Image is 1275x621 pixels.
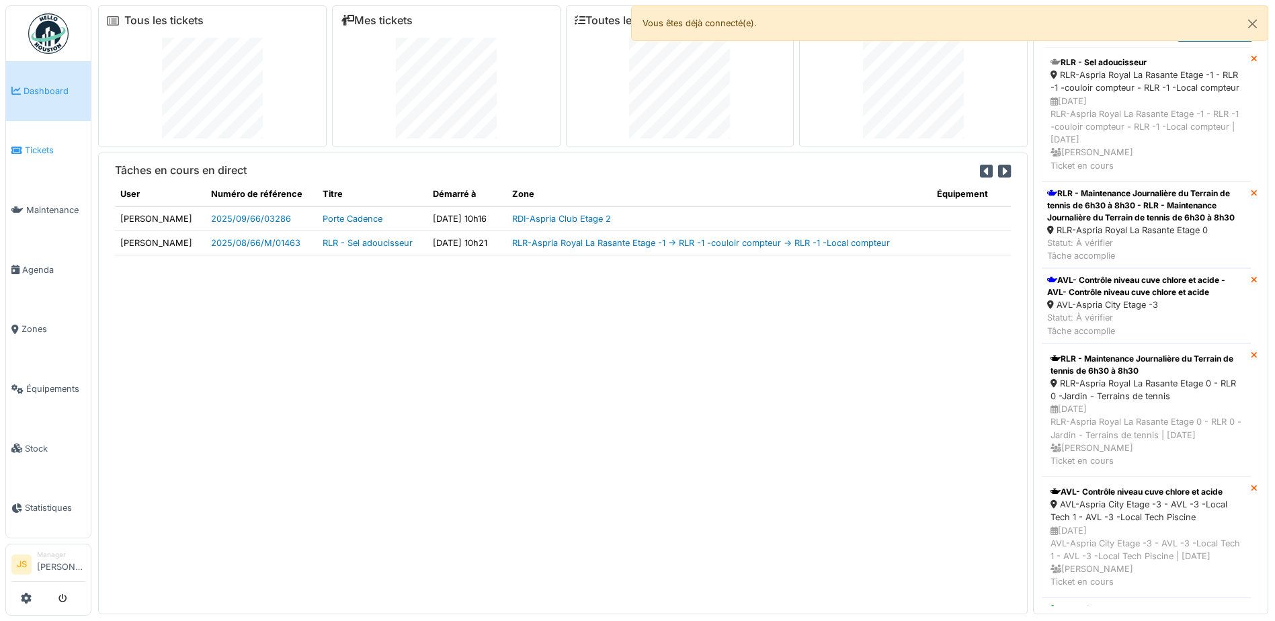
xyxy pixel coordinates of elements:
[115,206,206,231] td: [PERSON_NAME]
[1051,377,1242,403] div: RLR-Aspria Royal La Rasante Etage 0 - RLR 0 -Jardin - Terrains de tennis
[1237,6,1268,42] button: Close
[1047,237,1245,262] div: Statut: À vérifier Tâche accomplie
[22,323,85,335] span: Zones
[1047,311,1245,337] div: Statut: À vérifier Tâche accomplie
[323,214,382,224] a: Porte Cadence
[120,189,140,199] span: translation missing: fr.shared.user
[26,382,85,395] span: Équipements
[25,144,85,157] span: Tickets
[1051,498,1242,524] div: AVL-Aspria City Etage -3 - AVL -3 -Local Tech 1 - AVL -3 -Local Tech Piscine
[512,238,890,248] a: RLR-Aspria Royal La Rasante Etage -1 -> RLR -1 -couloir compteur -> RLR -1 -Local compteur
[1042,343,1251,477] a: RLR - Maintenance Journalière du Terrain de tennis de 6h30 à 8h30 RLR-Aspria Royal La Rasante Eta...
[25,442,85,455] span: Stock
[427,182,507,206] th: Démarré à
[427,231,507,255] td: [DATE] 10h21
[631,5,1269,41] div: Vous êtes déjà connecté(e).
[1051,486,1242,498] div: AVL- Contrôle niveau cuve chlore et acide
[26,204,85,216] span: Maintenance
[1051,403,1242,467] div: [DATE] RLR-Aspria Royal La Rasante Etage 0 - RLR 0 -Jardin - Terrains de tennis | [DATE] [PERSON_...
[37,550,85,579] li: [PERSON_NAME]
[22,263,85,276] span: Agenda
[507,182,932,206] th: Zone
[512,214,611,224] a: RDI-Aspria Club Etage 2
[11,554,32,575] li: JS
[1051,353,1242,377] div: RLR - Maintenance Journalière du Terrain de tennis de 6h30 à 8h30
[28,13,69,54] img: Badge_color-CXgf-gQk.svg
[115,231,206,255] td: [PERSON_NAME]
[427,206,507,231] td: [DATE] 10h16
[6,180,91,240] a: Maintenance
[25,501,85,514] span: Statistiques
[1042,47,1251,181] a: RLR - Sel adoucisseur RLR-Aspria Royal La Rasante Etage -1 - RLR -1 -couloir compteur - RLR -1 -L...
[1047,298,1245,311] div: AVL-Aspria City Etage -3
[6,121,91,181] a: Tickets
[323,238,413,248] a: RLR - Sel adoucisseur
[1042,181,1251,269] a: RLR - Maintenance Journalière du Terrain de tennis de 6h30 à 8h30 - RLR - Maintenance Journalière...
[1047,274,1245,298] div: AVL- Contrôle niveau cuve chlore et acide - AVL- Contrôle niveau cuve chlore et acide
[11,550,85,582] a: JS Manager[PERSON_NAME]
[37,550,85,560] div: Manager
[1047,224,1245,237] div: RLR-Aspria Royal La Rasante Etage 0
[1051,69,1242,94] div: RLR-Aspria Royal La Rasante Etage -1 - RLR -1 -couloir compteur - RLR -1 -Local compteur
[206,182,317,206] th: Numéro de référence
[6,300,91,360] a: Zones
[24,85,85,97] span: Dashboard
[115,164,247,177] h6: Tâches en cours en direct
[211,238,300,248] a: 2025/08/66/M/01463
[1042,477,1251,597] a: AVL- Contrôle niveau cuve chlore et acide AVL-Aspria City Etage -3 - AVL -3 -Local Tech 1 - AVL -...
[932,182,1011,206] th: Équipement
[1051,524,1242,589] div: [DATE] AVL-Aspria City Etage -3 - AVL -3 -Local Tech 1 - AVL -3 -Local Tech Piscine | [DATE] [PER...
[6,419,91,479] a: Stock
[6,240,91,300] a: Agenda
[1047,188,1245,224] div: RLR - Maintenance Journalière du Terrain de tennis de 6h30 à 8h30 - RLR - Maintenance Journalière...
[341,14,413,27] a: Mes tickets
[211,214,291,224] a: 2025/09/66/03286
[6,479,91,538] a: Statistiques
[124,14,204,27] a: Tous les tickets
[6,359,91,419] a: Équipements
[317,182,427,206] th: Titre
[575,14,675,27] a: Toutes les tâches
[1051,95,1242,172] div: [DATE] RLR-Aspria Royal La Rasante Etage -1 - RLR -1 -couloir compteur - RLR -1 -Local compteur |...
[1042,268,1251,343] a: AVL- Contrôle niveau cuve chlore et acide - AVL- Contrôle niveau cuve chlore et acide AVL-Aspria ...
[1051,56,1242,69] div: RLR - Sel adoucisseur
[6,61,91,121] a: Dashboard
